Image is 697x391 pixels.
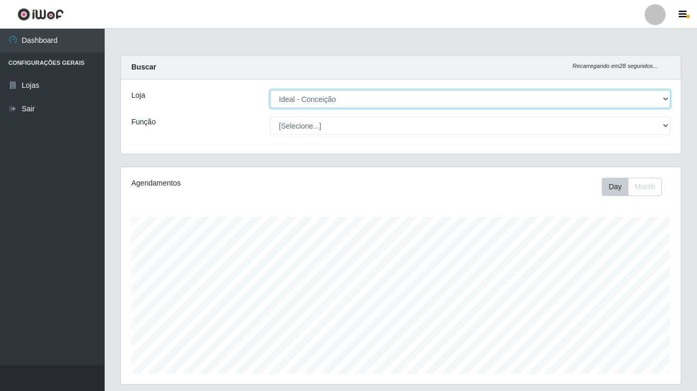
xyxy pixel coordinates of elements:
[131,178,347,189] div: Agendamentos
[602,178,670,196] div: Toolbar with button groups
[17,8,64,21] img: CoreUI Logo
[131,90,145,101] label: Loja
[572,63,658,69] i: Recarregando em 28 segundos...
[131,63,156,71] strong: Buscar
[602,178,662,196] div: First group
[628,178,662,196] button: Month
[602,178,628,196] button: Day
[131,117,156,128] label: Função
